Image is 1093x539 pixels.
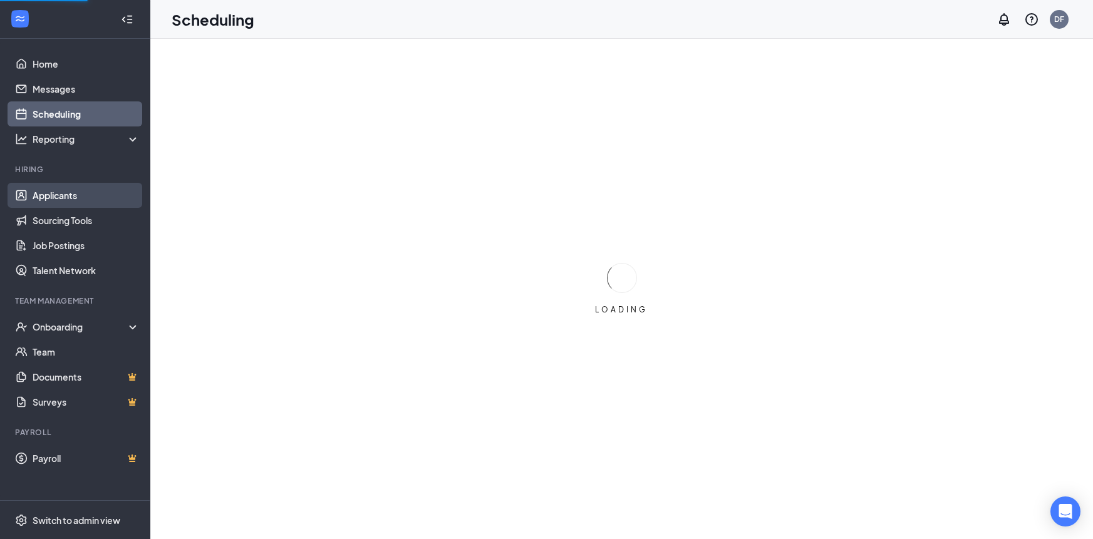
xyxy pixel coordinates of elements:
[33,321,129,333] div: Onboarding
[172,9,254,30] h1: Scheduling
[15,133,28,145] svg: Analysis
[15,295,137,306] div: Team Management
[33,101,140,126] a: Scheduling
[33,339,140,364] a: Team
[33,258,140,283] a: Talent Network
[33,364,140,389] a: DocumentsCrown
[33,514,120,526] div: Switch to admin view
[33,389,140,414] a: SurveysCrown
[33,51,140,76] a: Home
[997,12,1012,27] svg: Notifications
[15,164,137,175] div: Hiring
[33,446,140,471] a: PayrollCrown
[33,76,140,101] a: Messages
[33,133,140,145] div: Reporting
[1054,14,1064,24] div: DF
[33,183,140,208] a: Applicants
[121,13,133,26] svg: Collapse
[15,427,137,438] div: Payroll
[33,233,140,258] a: Job Postings
[591,304,653,315] div: LOADING
[1050,496,1080,526] div: Open Intercom Messenger
[14,13,26,25] svg: WorkstreamLogo
[33,208,140,233] a: Sourcing Tools
[15,321,28,333] svg: UserCheck
[1024,12,1039,27] svg: QuestionInfo
[15,514,28,526] svg: Settings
